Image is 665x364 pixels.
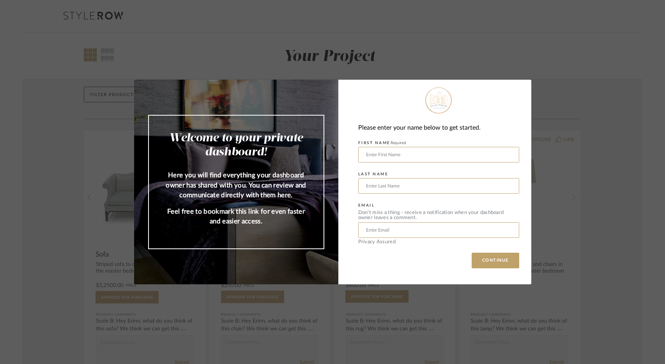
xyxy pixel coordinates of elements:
p: Here you will find everything your dashboard owner has shared with you. You can review and commun... [164,170,308,200]
div: Please enter your name below to get started. [358,123,519,133]
button: CONTINUE [472,253,519,268]
span: Required [391,141,406,145]
label: EMAIL [358,203,375,208]
div: Privacy Assured [358,239,519,244]
label: FIRST NAME [358,141,406,145]
label: LAST NAME [358,172,389,177]
input: Enter First Name [358,147,519,162]
h2: Welcome to your private dashboard! [164,131,308,159]
input: Enter Last Name [358,178,519,194]
div: Don’t miss a thing - receive a notification when your dashboard owner leaves a comment. [358,210,519,220]
p: Feel free to bookmark this link for even faster and easier access. [164,207,308,227]
input: Enter Email [358,222,519,238]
